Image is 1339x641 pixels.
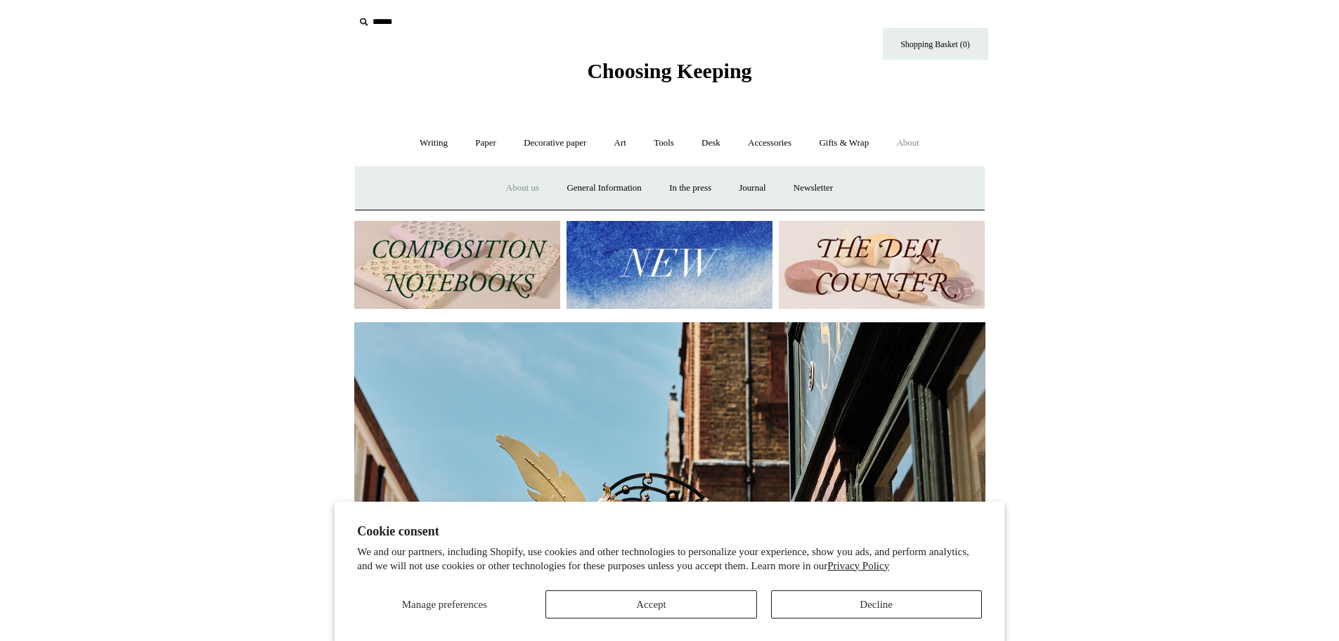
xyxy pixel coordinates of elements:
span: Manage preferences [402,599,487,610]
a: General Information [554,170,654,207]
a: Gifts & Wrap [806,125,881,162]
a: Tools [641,125,687,162]
a: Desk [689,125,733,162]
a: Privacy Policy [827,560,889,571]
a: Writing [407,125,460,162]
span: Choosing Keeping [587,59,751,82]
h2: Cookie consent [357,524,982,539]
a: Decorative paper [511,125,599,162]
a: About [884,125,932,162]
a: About us [493,170,552,207]
a: Journal [726,170,778,207]
img: New.jpg__PID:f73bdf93-380a-4a35-bcfe-7823039498e1 [567,221,772,309]
p: We and our partners, including Shopify, use cookies and other technologies to personalize your ex... [357,545,982,573]
a: Choosing Keeping [587,70,751,80]
button: Manage preferences [357,590,531,618]
a: Accessories [735,125,804,162]
a: Newsletter [781,170,846,207]
img: 202302 Composition ledgers.jpg__PID:69722ee6-fa44-49dd-a067-31375e5d54ec [354,221,560,309]
a: Art [602,125,639,162]
a: Shopping Basket (0) [883,28,988,60]
img: The Deli Counter [779,221,985,309]
button: Decline [771,590,982,618]
a: In the press [656,170,724,207]
button: Accept [545,590,756,618]
a: Paper [462,125,509,162]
